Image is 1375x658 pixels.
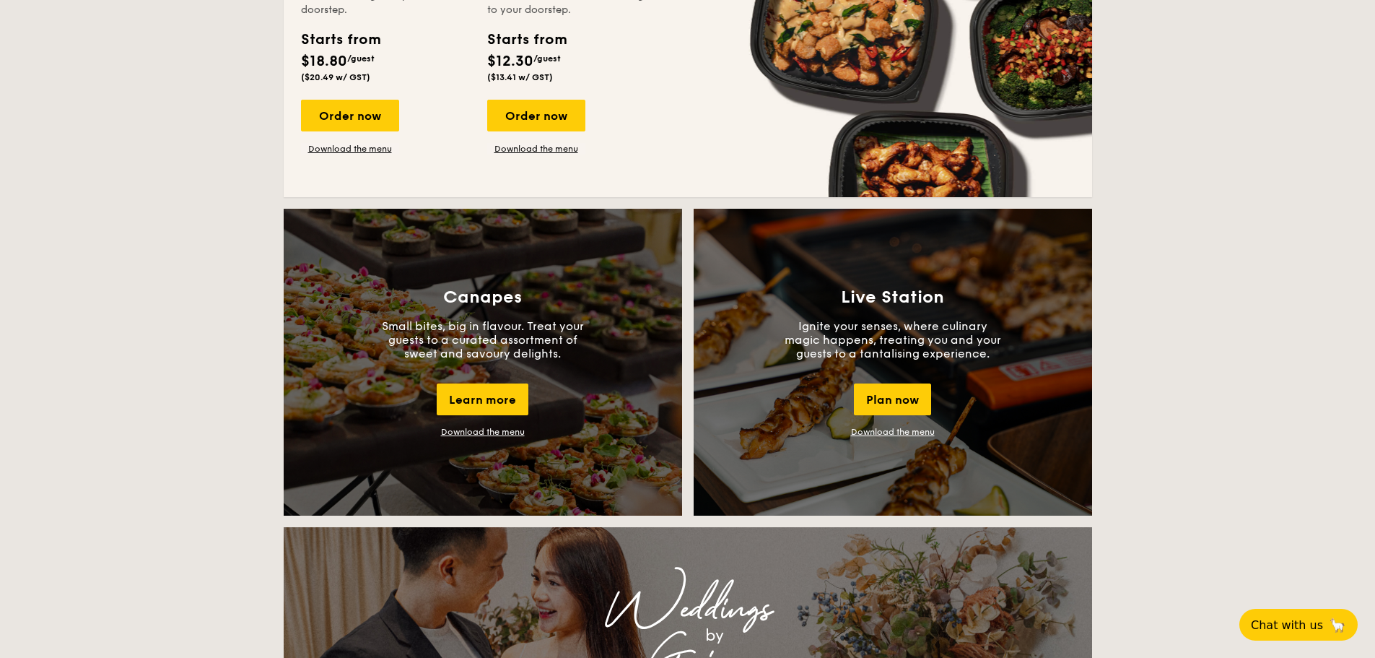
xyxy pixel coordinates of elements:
[437,384,528,415] div: Learn more
[411,597,965,623] div: Weddings
[301,29,380,51] div: Starts from
[464,623,965,649] div: by
[487,100,585,131] div: Order now
[854,384,931,415] div: Plan now
[533,53,561,64] span: /guest
[441,427,525,437] a: Download the menu
[487,29,566,51] div: Starts from
[487,53,533,70] span: $12.30
[301,100,399,131] div: Order now
[347,53,375,64] span: /guest
[1329,617,1346,633] span: 🦙
[301,72,370,82] span: ($20.49 w/ GST)
[375,319,591,360] p: Small bites, big in flavour. Treat your guests to a curated assortment of sweet and savoury delig...
[1239,609,1358,641] button: Chat with us🦙
[301,53,347,70] span: $18.80
[487,72,553,82] span: ($13.41 w/ GST)
[443,287,522,308] h3: Canapes
[851,427,935,437] a: Download the menu
[841,287,944,308] h3: Live Station
[1251,618,1323,632] span: Chat with us
[487,143,585,155] a: Download the menu
[785,319,1001,360] p: Ignite your senses, where culinary magic happens, treating you and your guests to a tantalising e...
[301,143,399,155] a: Download the menu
